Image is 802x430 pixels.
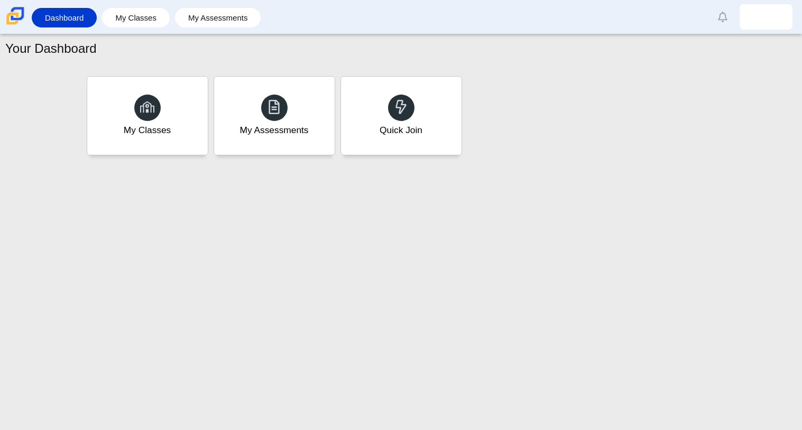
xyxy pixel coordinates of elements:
[87,76,208,155] a: My Classes
[180,8,256,27] a: My Assessments
[214,76,335,155] a: My Assessments
[380,124,422,137] div: Quick Join
[4,5,26,27] img: Carmen School of Science & Technology
[240,124,309,137] div: My Assessments
[5,40,97,58] h1: Your Dashboard
[711,5,734,29] a: Alerts
[740,4,792,30] a: mykayzia.rodriquez.RZ1YcU
[124,124,171,137] div: My Classes
[758,8,775,25] img: mykayzia.rodriquez.RZ1YcU
[37,8,91,27] a: Dashboard
[4,20,26,29] a: Carmen School of Science & Technology
[340,76,462,155] a: Quick Join
[107,8,164,27] a: My Classes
